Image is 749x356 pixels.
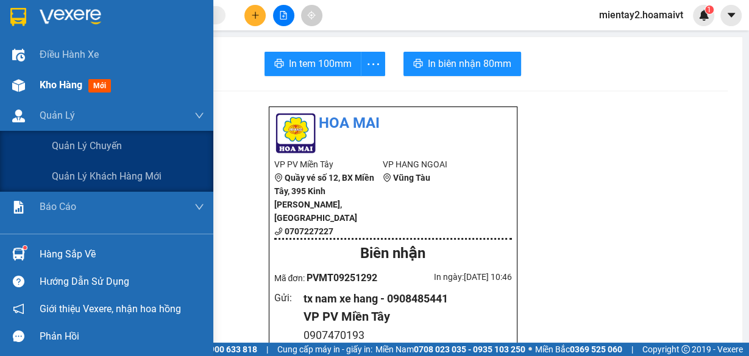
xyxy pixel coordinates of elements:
span: environment [274,173,283,182]
span: Gửi: [10,12,29,24]
img: warehouse-icon [12,110,25,122]
span: question-circle [13,276,24,287]
span: Giới thiệu Vexere, nhận hoa hồng [40,301,181,316]
b: Quầy vé số 12, BX Miền Tây, 395 Kinh [PERSON_NAME], [GEOGRAPHIC_DATA] [274,173,374,223]
li: VP PV Miền Tây [274,158,383,171]
div: tx nam xe hang - 0908485441 [304,290,502,307]
span: down [194,111,204,120]
div: 0907470193 [10,86,96,100]
span: Miền Bắc [535,343,622,356]
span: Miền Nam [375,343,525,356]
span: ⚪️ [528,347,532,352]
div: Mã đơn: [274,270,393,285]
b: Vũng Tàu [393,173,430,183]
img: warehouse-icon [12,248,25,260]
button: aim [301,5,322,26]
sup: 1 [705,5,714,14]
span: aim [307,11,316,19]
div: VP PV Miền Tây [304,307,502,326]
div: Gửi : [274,290,304,305]
span: environment [383,173,391,182]
button: plus [244,5,266,26]
span: In tem 100mm [289,56,352,71]
span: PVMT09251292 [307,272,377,284]
strong: 0369 525 060 [570,344,622,354]
span: Quản lý chuyến [52,138,122,153]
span: Quản Lý [40,108,75,123]
span: printer [274,58,284,70]
div: HANG NGOAI [104,10,209,40]
span: 1 [707,5,711,14]
div: Biên nhận [274,242,512,265]
div: PV Miền Tây [10,10,96,40]
span: mientay2.hoamaivt [589,7,693,23]
span: copyright [681,345,690,354]
div: 0908485441 [10,69,96,86]
div: Lam [104,40,209,54]
span: Báo cáo [40,199,76,214]
li: VP HANG NGOAI [383,158,492,171]
img: logo-vxr [10,8,26,26]
span: hoi bai [122,71,177,92]
span: file-add [279,11,288,19]
img: warehouse-icon [12,49,25,61]
span: down [194,202,204,212]
div: Hướng dẫn sử dụng [40,273,204,291]
img: warehouse-icon [12,79,25,92]
span: message [13,330,24,342]
strong: 1900 633 818 [205,344,257,354]
button: file-add [273,5,294,26]
span: notification [13,303,24,315]
div: tx nam xe hang [10,40,96,69]
div: 0986856465 [104,54,209,71]
span: Kho hàng [40,79,82,91]
strong: 0708 023 035 - 0935 103 250 [414,344,525,354]
img: logo.jpg [274,112,317,155]
div: Hàng sắp về [40,245,204,264]
button: more [361,52,385,76]
button: printerIn tem 100mm [264,52,361,76]
sup: 1 [23,246,27,250]
img: icon-new-feature [698,10,709,21]
li: Hoa Mai [274,112,512,135]
span: Điều hành xe [40,47,99,62]
button: printerIn biên nhận 80mm [403,52,521,76]
img: solution-icon [12,201,25,214]
span: printer [413,58,423,70]
span: mới [88,79,111,92]
div: Phản hồi [40,327,204,346]
span: DĐ: [104,78,122,91]
span: | [631,343,633,356]
span: Nhận: [104,12,133,24]
button: caret-down [720,5,742,26]
div: 0907470193 [304,327,502,344]
span: Cung cấp máy in - giấy in: [277,343,372,356]
span: more [361,57,385,72]
div: In ngày: [DATE] 10:46 [393,270,512,284]
span: | [266,343,268,356]
span: Quản lý khách hàng mới [52,169,162,184]
span: caret-down [726,10,737,21]
span: plus [251,11,260,19]
b: 0707227227 [285,226,333,236]
span: phone [274,227,283,236]
span: In biên nhận 80mm [428,56,511,71]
